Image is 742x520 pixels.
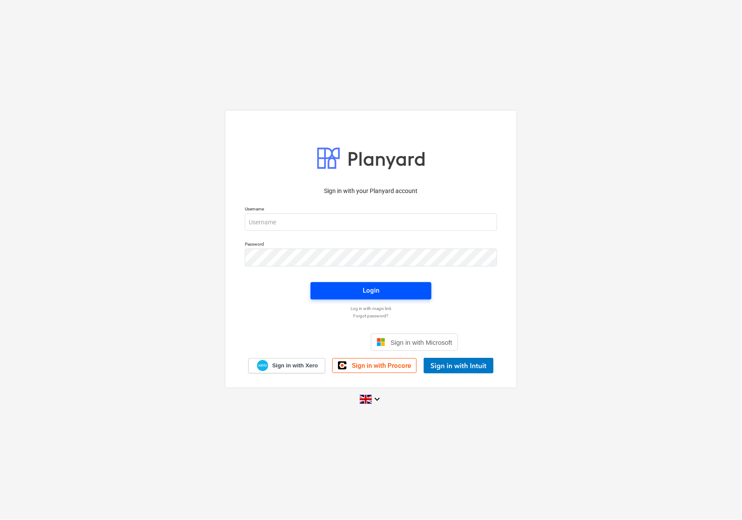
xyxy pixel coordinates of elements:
div: Login [363,285,379,296]
span: Sign in with Procore [352,362,411,370]
a: Log in with magic link [241,306,501,311]
span: Sign in with Microsoft [391,339,452,346]
p: Sign in with your Planyard account [245,187,497,196]
iframe: Chat Widget [699,478,742,520]
a: Forgot password? [241,313,501,319]
input: Username [245,213,497,231]
img: Xero logo [257,360,268,372]
img: Microsoft logo [377,338,385,347]
iframe: Sign in with Google Button [280,333,368,352]
button: Login [311,282,431,300]
a: Sign in with Xero [248,358,326,373]
p: Username [245,206,497,213]
p: Password [245,241,497,249]
a: Sign in with Procore [332,358,417,373]
span: Sign in with Xero [272,362,318,370]
i: keyboard_arrow_down [372,394,382,404]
